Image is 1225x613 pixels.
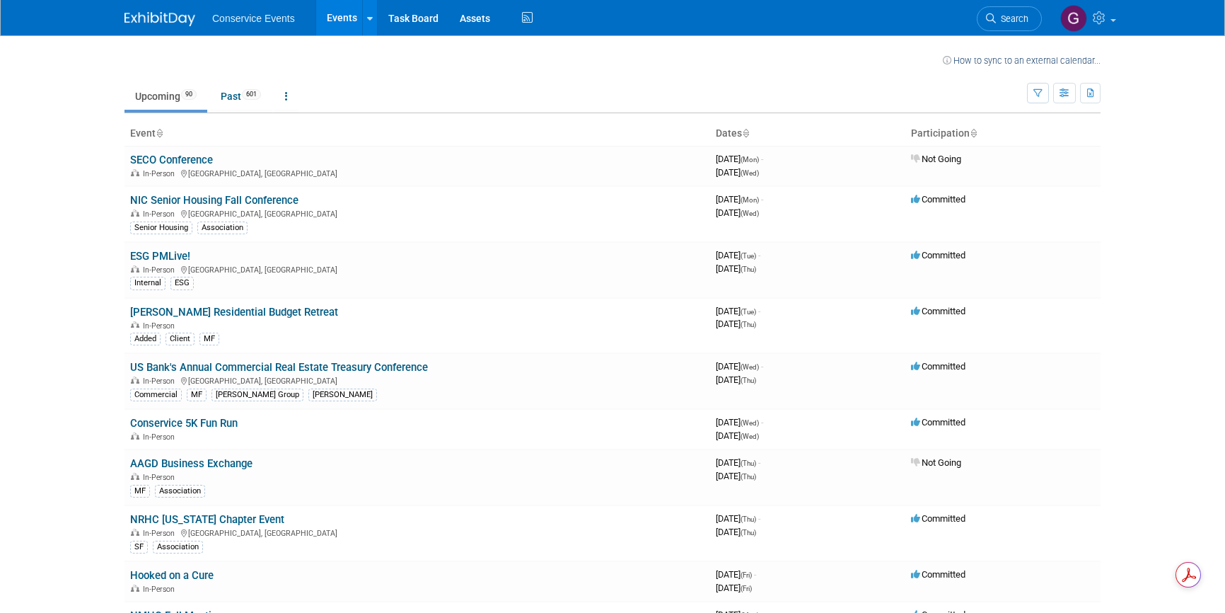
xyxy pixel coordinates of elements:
[130,417,238,430] a: Conservice 5K Fun Run
[716,154,763,164] span: [DATE]
[1060,5,1087,32] img: Gayle Reese
[758,513,760,524] span: -
[130,207,704,219] div: [GEOGRAPHIC_DATA], [GEOGRAPHIC_DATA]
[211,389,303,401] div: [PERSON_NAME] Group
[905,122,1101,146] th: Participation
[716,167,759,178] span: [DATE]
[131,265,139,273] img: In-Person Event
[741,459,756,467] span: (Thu)
[143,585,179,594] span: In-Person
[758,306,760,316] span: -
[911,194,965,205] span: Committed
[124,12,195,26] img: ExhibitDay
[130,374,704,386] div: [GEOGRAPHIC_DATA], [GEOGRAPHIC_DATA]
[758,457,760,468] span: -
[741,529,756,537] span: (Thu)
[741,377,756,384] span: (Thu)
[741,585,752,592] span: (Fri)
[124,83,207,110] a: Upcoming90
[143,321,179,331] span: In-Person
[131,321,139,328] img: In-Person Event
[741,432,759,440] span: (Wed)
[754,569,756,580] span: -
[911,417,965,428] span: Committed
[199,333,219,345] div: MF
[143,169,179,178] span: In-Person
[130,263,704,275] div: [GEOGRAPHIC_DATA], [GEOGRAPHIC_DATA]
[130,485,150,498] div: MF
[181,89,197,100] span: 90
[716,374,756,385] span: [DATE]
[212,13,295,24] span: Conservice Events
[130,167,704,178] div: [GEOGRAPHIC_DATA], [GEOGRAPHIC_DATA]
[130,194,298,207] a: NIC Senior Housing Fall Conference
[153,541,203,554] div: Association
[131,585,139,592] img: In-Person Event
[716,306,760,316] span: [DATE]
[911,513,965,524] span: Committed
[758,250,760,260] span: -
[911,306,965,316] span: Committed
[131,473,139,480] img: In-Person Event
[741,169,759,177] span: (Wed)
[131,377,139,384] img: In-Person Event
[130,527,704,538] div: [GEOGRAPHIC_DATA], [GEOGRAPHIC_DATA]
[911,457,961,468] span: Not Going
[143,529,179,538] span: In-Person
[130,513,284,526] a: NRHC [US_STATE] Chapter Event
[741,571,752,579] span: (Fri)
[131,529,139,536] img: In-Person Event
[741,156,759,164] span: (Mon)
[741,196,759,204] span: (Mon)
[741,363,759,371] span: (Wed)
[716,583,752,593] span: [DATE]
[716,263,756,274] span: [DATE]
[130,457,252,470] a: AAGD Business Exchange
[716,194,763,205] span: [DATE]
[166,333,195,345] div: Client
[741,321,756,328] span: (Thu)
[716,430,759,441] span: [DATE]
[143,210,179,219] span: In-Person
[210,83,272,110] a: Past601
[130,222,192,234] div: Senior Housing
[242,89,261,100] span: 601
[741,308,756,316] span: (Tue)
[996,13,1028,24] span: Search
[156,127,163,139] a: Sort by Event Name
[741,515,756,523] span: (Thu)
[716,569,756,580] span: [DATE]
[308,389,377,401] div: [PERSON_NAME]
[143,473,179,482] span: In-Person
[130,333,161,345] div: Added
[911,154,961,164] span: Not Going
[143,377,179,386] span: In-Person
[131,432,139,440] img: In-Person Event
[130,361,428,374] a: US Bank's Annual Commercial Real Estate Treasury Conference
[130,277,166,290] div: Internal
[911,361,965,372] span: Committed
[130,569,214,582] a: Hooked on a Cure
[741,419,759,427] span: (Wed)
[741,210,759,217] span: (Wed)
[143,265,179,275] span: In-Person
[742,127,749,139] a: Sort by Start Date
[761,194,763,205] span: -
[970,127,977,139] a: Sort by Participation Type
[130,541,148,554] div: SF
[197,222,248,234] div: Association
[716,319,756,329] span: [DATE]
[124,122,710,146] th: Event
[716,207,759,218] span: [DATE]
[943,55,1101,66] a: How to sync to an external calendar...
[716,513,760,524] span: [DATE]
[761,417,763,428] span: -
[716,527,756,537] span: [DATE]
[130,154,213,166] a: SECO Conference
[716,457,760,468] span: [DATE]
[716,250,760,260] span: [DATE]
[155,485,205,498] div: Association
[741,473,756,481] span: (Thu)
[143,432,179,442] span: In-Person
[131,210,139,217] img: In-Person Event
